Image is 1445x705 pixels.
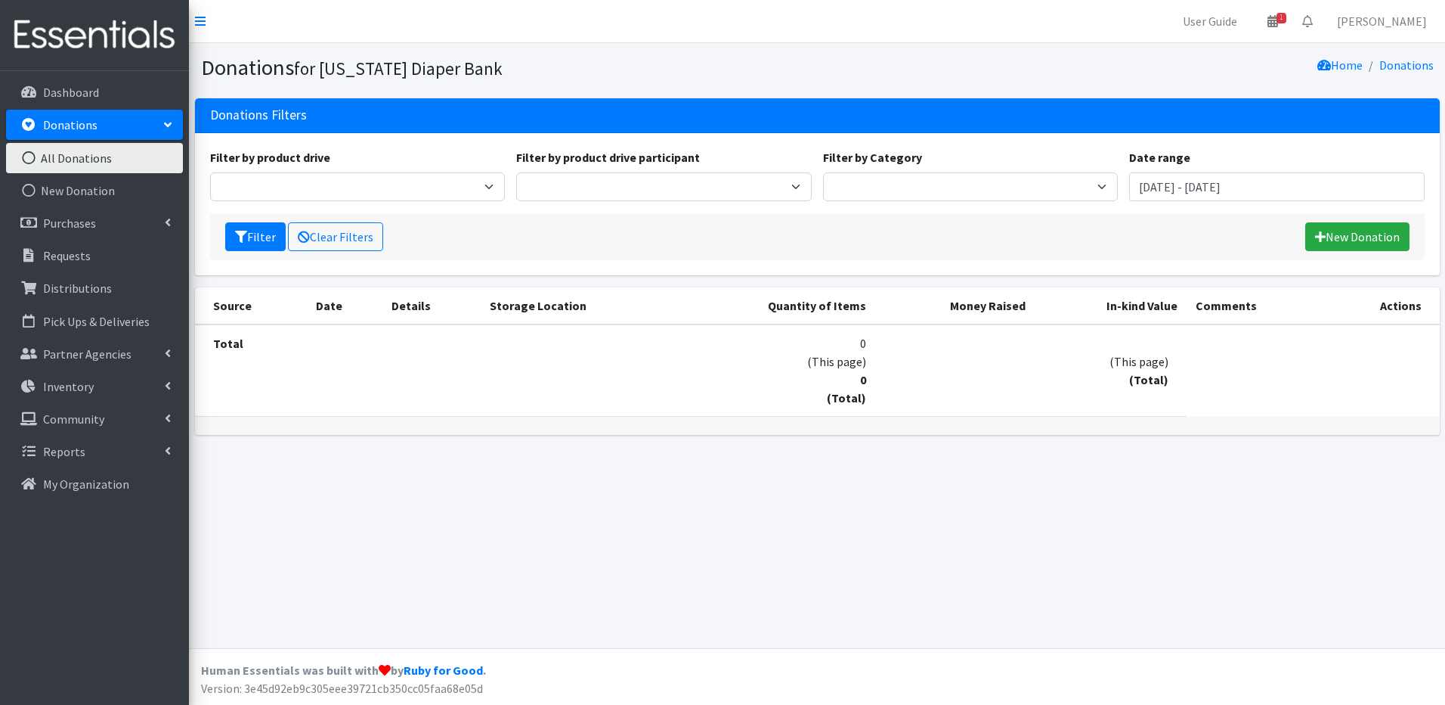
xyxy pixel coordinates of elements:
th: Date [307,287,383,325]
strong: Human Essentials was built with by . [201,663,486,678]
td: (This page) [1035,325,1187,417]
span: Version: 3e45d92eb9c305eee39721cb350cc05faa68e05d [201,681,483,696]
a: Clear Filters [288,222,383,251]
a: Ruby for Good [404,663,483,678]
p: Pick Ups & Deliveries [43,314,150,329]
p: Community [43,412,104,427]
p: Dashboard [43,85,99,100]
strong: Total [213,336,243,351]
a: Reports [6,436,183,467]
a: Donations [1379,57,1434,73]
label: Filter by product drive participant [516,148,700,166]
a: User Guide [1171,6,1249,36]
a: Dashboard [6,77,183,107]
a: New Donation [6,175,183,206]
label: Filter by Category [823,148,922,166]
p: Donations [43,117,97,132]
a: My Organization [6,469,183,499]
th: Comments [1187,287,1322,325]
img: HumanEssentials [6,10,183,61]
strong: (Total) [1129,372,1168,387]
p: My Organization [43,477,129,492]
p: Inventory [43,379,94,394]
label: Filter by product drive [210,148,330,166]
a: [PERSON_NAME] [1325,6,1439,36]
a: 1 [1255,6,1290,36]
a: Requests [6,241,183,271]
th: Money Raised [875,287,1035,325]
p: Purchases [43,216,96,231]
a: New Donation [1305,222,1409,251]
a: All Donations [6,143,183,173]
td: 0 (This page) [676,325,875,417]
a: Pick Ups & Deliveries [6,306,183,337]
small: for [US_STATE] Diaper Bank [294,57,503,79]
p: Reports [43,444,85,459]
input: January 1, 2011 - December 31, 2011 [1129,172,1425,201]
th: Quantity of Items [676,287,875,325]
strong: 0 (Total) [827,372,866,405]
a: Partner Agencies [6,339,183,369]
label: Date range [1129,148,1190,166]
p: Requests [43,248,91,263]
p: Partner Agencies [43,346,132,362]
th: Details [382,287,481,325]
th: Actions [1322,287,1439,325]
a: Inventory [6,371,183,402]
a: Donations [6,110,183,140]
button: Filter [225,222,286,251]
th: Storage Location [481,287,676,325]
p: Distributions [43,281,112,296]
a: Purchases [6,208,183,238]
a: Home [1317,57,1363,73]
th: In-kind Value [1035,287,1187,325]
th: Source [195,287,307,325]
h1: Donations [201,54,812,81]
a: Community [6,404,183,434]
span: 1 [1276,13,1286,23]
a: Distributions [6,273,183,303]
h3: Donations Filters [210,107,307,123]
